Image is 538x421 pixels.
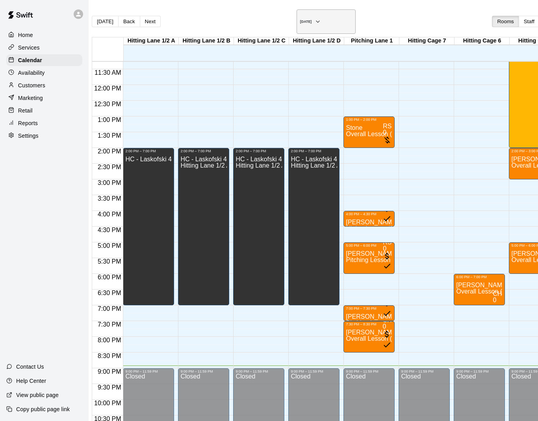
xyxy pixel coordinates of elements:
[493,290,502,297] span: CH
[383,245,386,252] span: 0
[343,305,395,321] div: 7:00 PM – 7:30 PM: Andrew Fegley
[96,353,123,359] span: 8:30 PM
[382,302,391,319] span: All customers have paid
[6,54,82,66] a: Calendar
[6,92,82,104] div: Marketing
[346,118,392,122] div: 1:00 PM – 2:00 PM
[383,129,386,136] span: 0
[236,162,479,169] span: Hitting Lane 1/2 A, Hitting Lane 1/2 B, Hitting Lane 1/2 C, [GEOGRAPHIC_DATA] 1/2 D
[493,291,502,303] span: Conner Hall
[6,79,82,91] div: Customers
[96,164,123,170] span: 2:30 PM
[383,123,391,136] span: Ryan Schubert
[96,195,123,202] span: 3:30 PM
[456,288,522,295] span: Overall Lesson (1 hour)
[383,123,391,129] span: RS
[96,384,123,391] span: 9:30 PM
[92,16,119,27] button: [DATE]
[346,307,392,310] div: 7:00 PM – 7:30 PM
[96,116,123,123] span: 1:00 PM
[300,20,312,24] h6: [DATE]
[382,317,391,330] span: Conner Hall
[343,116,395,148] div: 1:00 PM – 2:00 PM: Stone
[18,107,33,114] p: Retail
[493,291,502,297] div: Conner Hall
[289,37,344,45] div: Hitting Lane 1/2 D
[18,81,45,89] p: Customers
[96,242,123,249] span: 5:00 PM
[456,369,503,373] div: 9:00 PM – 11:59 PM
[383,239,391,246] span: RS
[399,37,455,45] div: Hitting Cage 7
[125,369,172,373] div: 9:00 PM – 11:59 PM
[346,335,412,342] span: Overall Lesson (1 hour)
[18,69,45,77] p: Availability
[455,37,510,45] div: Hitting Cage 6
[236,369,282,373] div: 9:00 PM – 11:59 PM
[179,37,234,45] div: Hitting Lane 1/2 B
[96,132,123,139] span: 1:30 PM
[382,207,391,224] span: All customers have paid
[124,37,179,45] div: Hitting Lane 1/2 A
[236,149,282,153] div: 2:00 PM – 7:00 PM
[92,101,123,107] span: 12:30 PM
[92,85,123,92] span: 12:00 PM
[343,321,395,353] div: 7:30 PM – 8:30 PM: Isaiah Callihan
[6,117,82,129] div: Reports
[383,239,391,252] span: Ryan Schubert
[18,94,43,102] p: Marketing
[346,244,392,247] div: 5:00 PM – 6:00 PM
[18,132,39,140] p: Settings
[16,405,70,413] p: Copy public page link
[383,239,391,246] div: Ryan Schubert
[343,242,395,274] div: 5:00 PM – 6:00 PM: Brycen Berger
[6,42,82,54] div: Services
[178,148,229,305] div: 2:00 PM – 7:00 PM: HC - Laskofski 4-7 pm
[123,148,174,305] div: 2:00 PM – 7:00 PM: HC - Laskofski 4-7 pm
[343,211,395,227] div: 4:00 PM – 4:30 PM: Miguel Zayas
[6,130,82,142] a: Settings
[456,275,503,279] div: 6:00 PM – 7:00 PM
[180,149,227,153] div: 2:00 PM – 7:00 PM
[6,29,82,41] div: Home
[96,211,123,218] span: 4:00 PM
[180,162,424,169] span: Hitting Lane 1/2 A, Hitting Lane 1/2 B, Hitting Lane 1/2 C, [GEOGRAPHIC_DATA] 1/2 D
[140,16,161,27] button: Next
[383,255,391,271] span: All customers have paid
[96,337,123,343] span: 8:00 PM
[346,257,414,263] span: Pitching Lesson (1 hour)
[96,179,123,186] span: 3:00 PM
[96,290,123,296] span: 6:30 PM
[92,400,123,406] span: 10:00 PM
[346,212,392,216] div: 4:00 PM – 4:30 PM
[18,119,38,127] p: Reports
[96,305,123,312] span: 7:00 PM
[6,105,82,116] a: Retail
[96,321,123,328] span: 7:30 PM
[382,323,386,330] span: 0
[96,274,123,281] span: 6:00 PM
[96,258,123,265] span: 5:30 PM
[118,16,140,27] button: Back
[180,369,227,373] div: 9:00 PM – 11:59 PM
[93,69,123,76] span: 11:30 AM
[18,44,40,52] p: Services
[346,225,411,232] span: Hitting Lesson (30 min)
[346,319,415,326] span: Pitching Lesson (30 min)
[18,31,33,39] p: Home
[291,149,337,153] div: 2:00 PM – 7:00 PM
[96,368,123,375] span: 9:00 PM
[16,363,44,371] p: Contact Us
[492,16,519,27] button: Rooms
[233,148,284,305] div: 2:00 PM – 7:00 PM: HC - Laskofski 4-7 pm
[383,123,391,129] div: Ryan Schubert
[18,56,42,64] p: Calendar
[6,67,82,79] a: Availability
[16,377,46,385] p: Help Center
[96,227,123,233] span: 4:30 PM
[382,334,391,351] span: All customers have paid
[297,9,356,34] button: [DATE]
